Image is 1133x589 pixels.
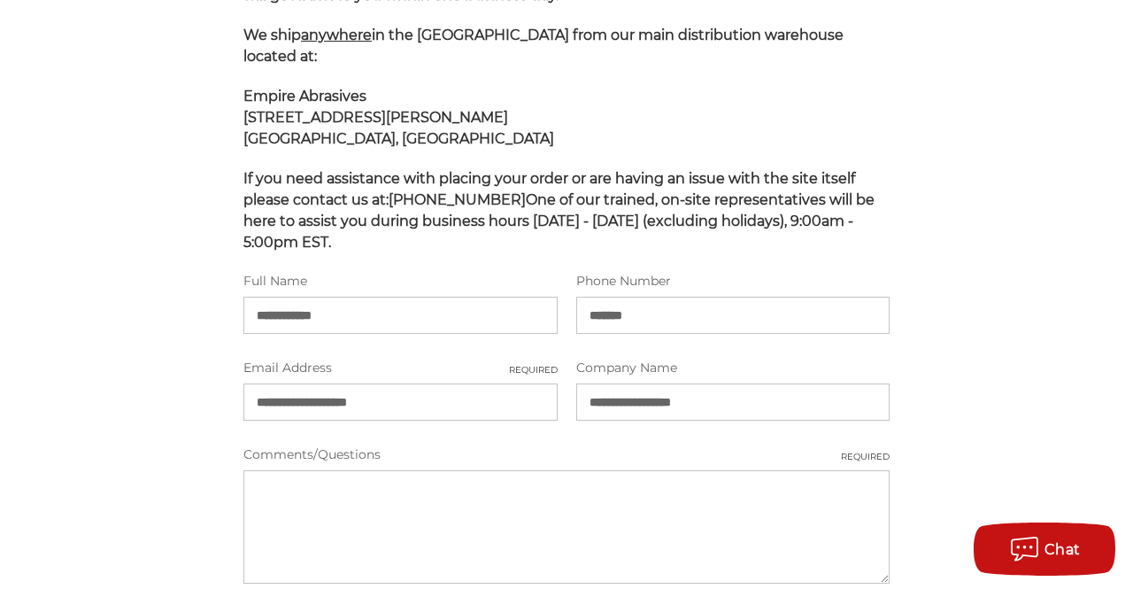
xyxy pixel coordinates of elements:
[974,523,1115,576] button: Chat
[576,359,890,377] label: Company Name
[509,363,558,376] small: Required
[1044,541,1081,558] span: Chat
[243,446,890,464] label: Comments/Questions
[301,27,372,43] span: anywhere
[243,88,366,105] span: Empire Abrasives
[243,170,875,251] span: If you need assistance with placing your order or are having an issue with the site itself please...
[243,272,558,291] label: Full Name
[243,27,844,65] span: We ship in the [GEOGRAPHIC_DATA] from our main distribution warehouse located at:
[243,109,554,147] strong: [STREET_ADDRESS][PERSON_NAME] [GEOGRAPHIC_DATA], [GEOGRAPHIC_DATA]
[841,450,890,463] small: Required
[389,191,526,208] strong: [PHONE_NUMBER]
[576,272,890,291] label: Phone Number
[243,359,558,377] label: Email Address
